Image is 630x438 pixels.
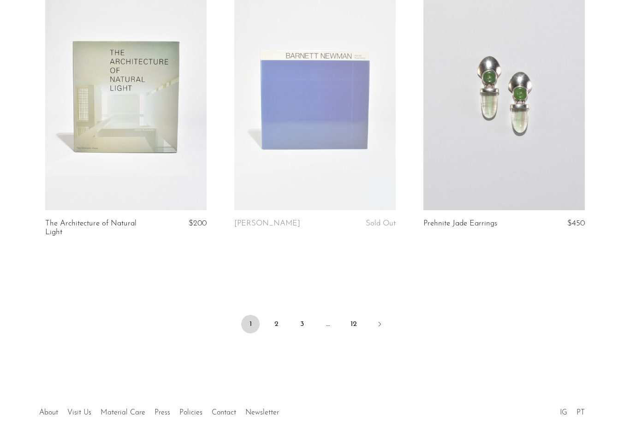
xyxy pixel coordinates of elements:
a: 3 [293,315,311,334]
span: … [319,315,337,334]
a: Policies [179,409,202,417]
span: Sold Out [366,220,396,228]
a: Contact [212,409,236,417]
a: Next [370,315,389,336]
a: Material Care [101,409,145,417]
a: Visit Us [67,409,91,417]
a: Press [155,409,170,417]
a: 12 [345,315,363,334]
span: $450 [567,220,585,228]
a: PT [577,409,585,417]
a: 2 [267,315,285,334]
ul: Quick links [35,402,284,420]
ul: Social Medias [555,402,589,420]
a: IG [560,409,567,417]
a: About [39,409,58,417]
span: 1 [241,315,260,334]
a: Prehnite Jade Earrings [423,220,497,228]
a: [PERSON_NAME] [234,220,300,228]
span: $200 [189,220,207,228]
a: The Architecture of Natural Light [45,220,153,237]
